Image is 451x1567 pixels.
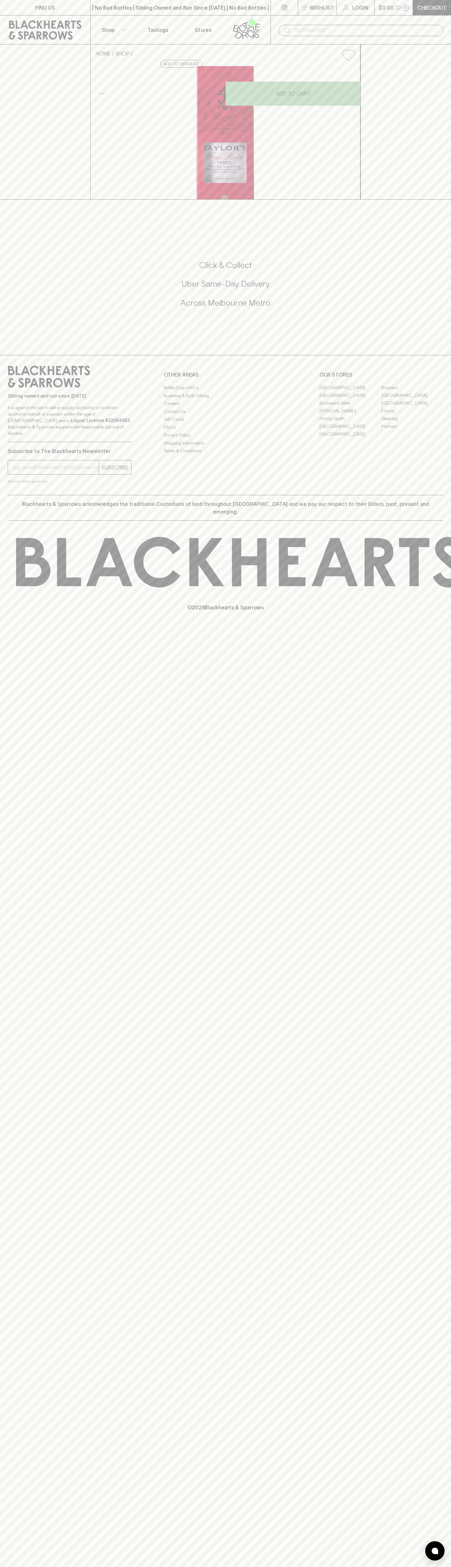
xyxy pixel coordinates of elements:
[164,371,288,379] p: OTHER AREAS
[71,418,130,423] strong: Liquor License #32064953
[164,447,288,455] a: Terms & Conditions
[381,399,443,407] a: [GEOGRAPHIC_DATA]
[135,15,181,44] a: Tastings
[319,399,381,407] a: Brunswick West
[99,460,131,474] button: SUBSCRIBE
[319,430,381,438] a: [GEOGRAPHIC_DATA]
[164,408,288,415] a: Contact Us
[8,260,443,271] h5: Click & Collect
[432,1548,438,1554] img: bubble-icon
[96,51,111,56] a: HOME
[13,462,99,473] input: e.g. jane@blackheartsandsparrows.com.au
[8,234,443,342] div: Call to action block
[319,391,381,399] a: [GEOGRAPHIC_DATA]
[8,478,132,485] p: We will never spam you
[148,26,168,34] p: Tastings
[381,415,443,422] a: Geelong
[319,415,381,422] a: Fitzroy North
[13,500,438,516] p: Blackhearts & Sparrows acknowledges the traditional Custodians of land throughout [GEOGRAPHIC_DAT...
[91,66,360,199] img: 38675.png
[319,422,381,430] a: [GEOGRAPHIC_DATA]
[195,26,211,34] p: Stores
[340,47,358,64] button: Add to wishlist
[319,384,381,391] a: [GEOGRAPHIC_DATA]
[164,431,288,439] a: Privacy Policy
[35,4,55,12] p: FIND US
[226,82,360,106] button: ADD TO CART
[381,391,443,399] a: [GEOGRAPHIC_DATA]
[294,25,438,35] input: Try "Pinot noir"
[8,404,132,437] p: It is against the law to sell or supply alcohol to, or to obtain alcohol on behalf of a person un...
[164,400,288,408] a: Careers
[181,15,226,44] a: Stores
[164,392,288,399] a: Business & Bulk Gifting
[91,15,136,44] button: Shop
[319,407,381,415] a: [PERSON_NAME]
[352,4,368,12] p: Login
[378,4,394,12] p: $0.00
[115,51,129,56] a: SHOP
[8,447,132,455] p: Subscribe to The Blackhearts Newsletter
[309,4,334,12] p: Wishlist
[164,423,288,431] a: FAQ's
[8,298,443,308] h5: Across Melbourne Metro
[102,26,115,34] p: Shop
[405,6,407,9] p: 0
[8,279,443,289] h5: Uber Same-Day Delivery
[381,422,443,430] a: Prahran
[8,393,132,399] p: Sibling owned and run since [DATE]
[164,439,288,447] a: Shipping Information
[102,464,129,471] p: SUBSCRIBE
[160,60,202,68] button: Add to wishlist
[381,384,443,391] a: Braddon
[276,90,310,97] p: ADD TO CART
[164,384,288,392] a: Bottle Drop FAQ's
[381,407,443,415] a: Fitzroy
[319,371,443,379] p: OUR STORES
[417,4,446,12] p: Checkout
[164,416,288,423] a: Gift Cards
